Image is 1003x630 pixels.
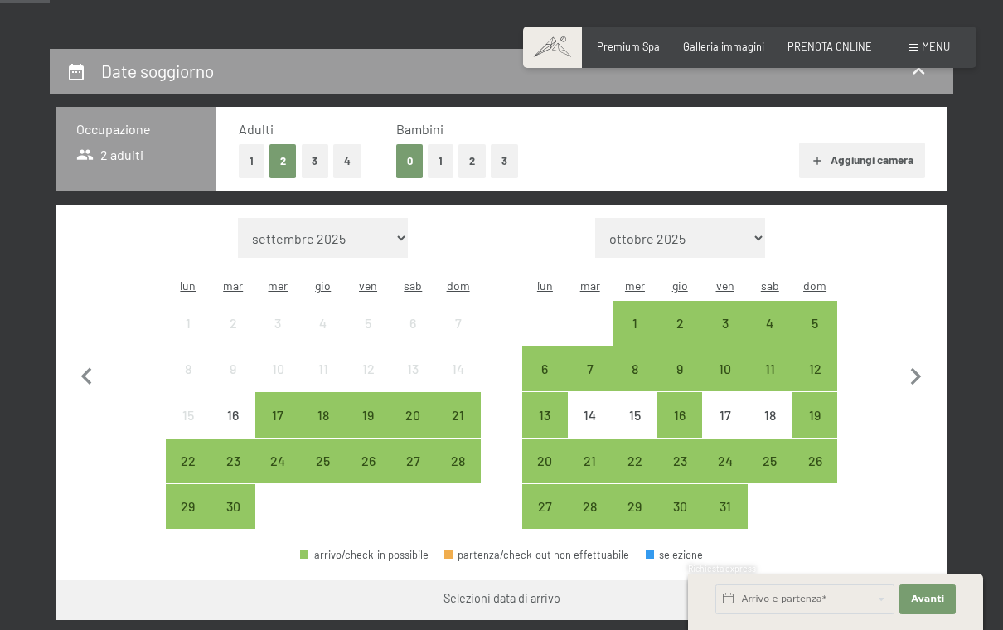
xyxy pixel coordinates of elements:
[794,454,836,496] div: 26
[211,392,255,437] div: arrivo/check-in non effettuabile
[257,409,298,450] div: 17
[803,279,826,293] abbr: domenica
[911,593,944,606] span: Avanti
[568,392,613,437] div: arrivo/check-in non effettuabile
[794,409,836,450] div: 19
[568,346,613,391] div: Tue Oct 07 2025
[613,392,657,437] div: Wed Oct 15 2025
[659,409,700,450] div: 16
[657,301,702,346] div: Thu Oct 02 2025
[794,317,836,358] div: 5
[211,484,255,529] div: Tue Sep 30 2025
[522,484,567,529] div: Mon Oct 27 2025
[522,392,567,437] div: arrivo/check-in possibile
[614,409,656,450] div: 15
[390,346,435,391] div: arrivo/check-in non effettuabile
[346,439,390,483] div: arrivo/check-in possibile
[239,144,264,178] button: 1
[613,301,657,346] div: arrivo/check-in possibile
[268,279,288,293] abbr: mercoledì
[597,40,660,53] a: Premium Spa
[613,392,657,437] div: arrivo/check-in non effettuabile
[704,317,745,358] div: 3
[899,584,956,614] button: Avanti
[657,484,702,529] div: arrivo/check-in possibile
[435,439,480,483] div: arrivo/check-in possibile
[524,500,565,541] div: 27
[255,346,300,391] div: arrivo/check-in non effettuabile
[702,301,747,346] div: arrivo/check-in possibile
[392,409,434,450] div: 20
[166,346,211,391] div: Mon Sep 08 2025
[524,409,565,450] div: 13
[347,317,389,358] div: 5
[390,392,435,437] div: arrivo/check-in possibile
[613,301,657,346] div: Wed Oct 01 2025
[346,301,390,346] div: arrivo/check-in non effettuabile
[659,500,700,541] div: 30
[716,279,734,293] abbr: venerdì
[659,454,700,496] div: 23
[347,454,389,496] div: 26
[683,40,764,53] span: Galleria immagini
[257,362,298,404] div: 10
[702,346,747,391] div: Fri Oct 10 2025
[76,120,196,138] h3: Occupazione
[748,301,792,346] div: Sat Oct 04 2025
[212,454,254,496] div: 23
[333,144,361,178] button: 4
[568,392,613,437] div: Tue Oct 14 2025
[522,346,567,391] div: Mon Oct 06 2025
[167,362,209,404] div: 8
[659,362,700,404] div: 9
[522,346,567,391] div: arrivo/check-in possibile
[569,500,611,541] div: 28
[657,346,702,391] div: Thu Oct 09 2025
[166,439,211,483] div: Mon Sep 22 2025
[301,346,346,391] div: Thu Sep 11 2025
[255,392,300,437] div: arrivo/check-in possibile
[302,144,329,178] button: 3
[748,346,792,391] div: arrivo/check-in possibile
[255,301,300,346] div: Wed Sep 03 2025
[922,40,950,53] span: Menu
[70,218,104,530] button: Mese precedente
[346,301,390,346] div: Fri Sep 05 2025
[255,392,300,437] div: Wed Sep 17 2025
[522,484,567,529] div: arrivo/check-in possibile
[435,346,480,391] div: arrivo/check-in non effettuabile
[437,409,478,450] div: 21
[257,454,298,496] div: 24
[435,392,480,437] div: Sun Sep 21 2025
[657,301,702,346] div: arrivo/check-in possibile
[166,301,211,346] div: Mon Sep 01 2025
[166,392,211,437] div: arrivo/check-in non effettuabile
[346,346,390,391] div: Fri Sep 12 2025
[522,392,567,437] div: Mon Oct 13 2025
[792,439,837,483] div: arrivo/check-in possibile
[180,279,196,293] abbr: lunedì
[447,279,470,293] abbr: domenica
[657,392,702,437] div: arrivo/check-in possibile
[688,564,756,574] span: Richiesta express
[346,392,390,437] div: Fri Sep 19 2025
[702,484,747,529] div: arrivo/check-in possibile
[346,439,390,483] div: Fri Sep 26 2025
[301,301,346,346] div: Thu Sep 04 2025
[347,409,389,450] div: 19
[212,317,254,358] div: 2
[568,439,613,483] div: Tue Oct 21 2025
[167,500,209,541] div: 29
[257,317,298,358] div: 3
[390,392,435,437] div: Sat Sep 20 2025
[659,317,700,358] div: 2
[390,439,435,483] div: Sat Sep 27 2025
[702,392,747,437] div: Fri Oct 17 2025
[522,439,567,483] div: Mon Oct 20 2025
[166,439,211,483] div: arrivo/check-in possibile
[657,346,702,391] div: arrivo/check-in possibile
[435,301,480,346] div: Sun Sep 07 2025
[255,439,300,483] div: arrivo/check-in possibile
[347,362,389,404] div: 12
